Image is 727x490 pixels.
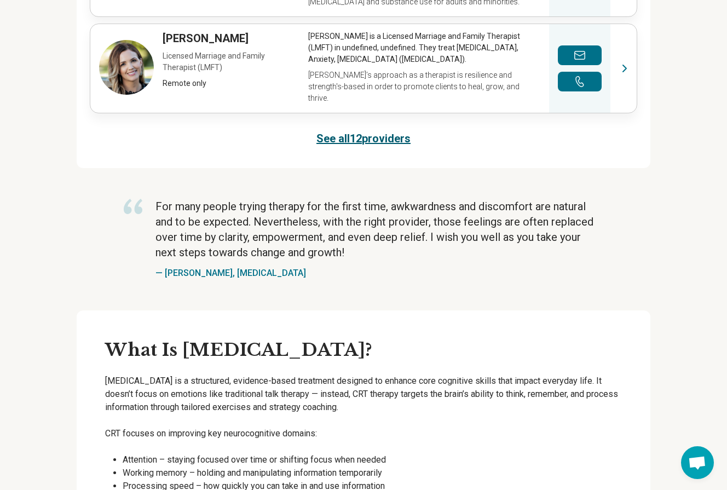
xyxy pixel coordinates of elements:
[155,199,603,260] p: For many people trying therapy for the first time, awkwardness and discomfort are natural and to ...
[105,339,622,362] h3: What Is [MEDICAL_DATA]?
[123,466,622,480] li: Working memory – holding and manipulating information temporarily
[165,268,306,278] a: [PERSON_NAME], [MEDICAL_DATA]
[316,131,411,146] a: See all12providers
[558,45,602,65] button: Send a message
[105,374,622,414] p: [MEDICAL_DATA] is a structured, evidence-based treatment designed to enhance core cognitive skill...
[681,446,714,479] a: Open chat
[558,72,602,91] button: Make a phone call
[105,427,622,440] p: CRT focuses on improving key neurocognitive domains:
[123,453,622,466] li: Attention – staying focused over time or shifting focus when needed
[155,267,603,280] p: —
